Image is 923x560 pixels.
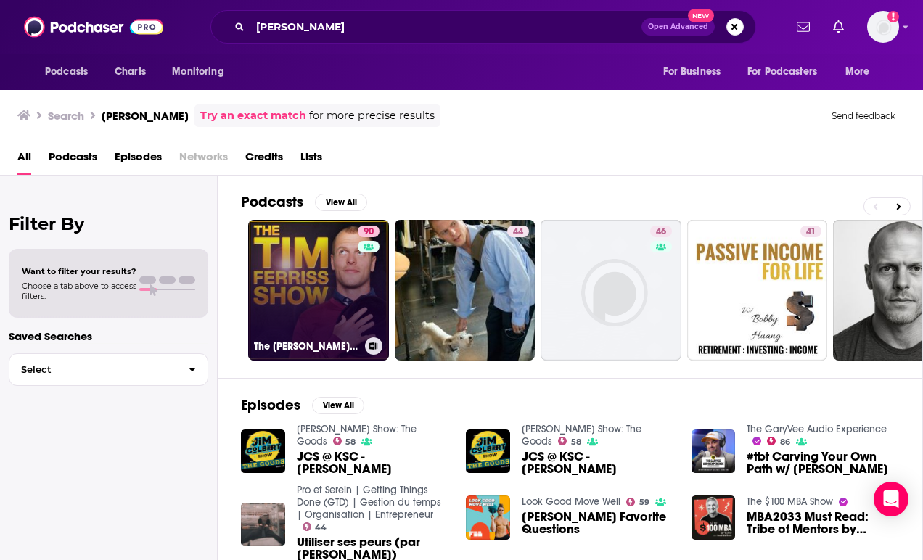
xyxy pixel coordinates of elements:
span: More [845,62,870,82]
button: open menu [738,58,838,86]
span: 46 [656,225,666,239]
a: Show notifications dropdown [827,15,850,39]
h2: Filter By [9,213,208,234]
span: #tbt Carving Your Own Path w/ [PERSON_NAME] [747,450,899,475]
a: PodcastsView All [241,193,367,211]
span: MBA2033 Must Read: Tribe of Mentors by [PERSON_NAME] [747,511,899,535]
a: 58 [333,437,356,445]
span: New [688,9,714,22]
img: JCS @ KSC - Tim Ferris [466,429,510,474]
a: 58 [558,437,581,445]
a: Look Good Move Well [522,495,620,508]
h2: Podcasts [241,193,303,211]
span: For Podcasters [747,62,817,82]
a: 41 [687,220,828,361]
img: JCS @ KSC - Tim Ferris [241,429,285,474]
span: 59 [639,499,649,506]
button: Open AdvancedNew [641,18,715,36]
svg: Add a profile image [887,11,899,22]
img: Podchaser - Follow, Share and Rate Podcasts [24,13,163,41]
img: User Profile [867,11,899,43]
span: 44 [315,524,327,531]
a: Jim Colbert Show: The Goods [522,423,641,448]
span: 44 [513,225,523,239]
span: Monitoring [172,62,223,82]
a: The GaryVee Audio Experience [747,423,887,435]
img: Utiliser ses peurs (par Tim Ferris) [241,503,285,547]
a: EpisodesView All [241,396,364,414]
a: Pro et Serein | Getting Things Done (GTD) | Gestion du temps | Organisation | Entrepreneur [297,484,441,521]
span: Want to filter your results? [22,266,136,276]
img: Tim Ferris’s Favorite Questions [466,495,510,540]
input: Search podcasts, credits, & more... [250,15,641,38]
span: Networks [179,145,228,175]
button: Show profile menu [867,11,899,43]
span: Choose a tab above to access filters. [22,281,136,301]
h3: The [PERSON_NAME] Show [254,340,359,353]
a: MBA2033 Must Read: Tribe of Mentors by Tim Ferris [747,511,899,535]
a: 44 [395,220,536,361]
span: Open Advanced [648,23,708,30]
button: View All [315,194,367,211]
a: Show notifications dropdown [791,15,816,39]
span: 86 [780,439,790,445]
a: 90 [358,226,380,237]
a: Credits [245,145,283,175]
span: Podcasts [45,62,88,82]
span: Charts [115,62,146,82]
a: 44 [303,522,327,531]
button: Select [9,353,208,386]
button: open menu [835,58,888,86]
button: open menu [162,58,242,86]
a: 59 [626,498,649,506]
span: JCS @ KSC - [PERSON_NAME] [297,450,449,475]
a: All [17,145,31,175]
a: 90The [PERSON_NAME] Show [248,220,389,361]
a: Lists [300,145,322,175]
span: for more precise results [309,107,435,124]
a: 41 [800,226,821,237]
span: Logged in as Marketing09 [867,11,899,43]
a: Podcasts [49,145,97,175]
span: 58 [571,439,581,445]
a: Episodes [115,145,162,175]
p: Saved Searches [9,329,208,343]
div: Open Intercom Messenger [874,482,908,516]
span: 41 [806,225,816,239]
button: open menu [653,58,739,86]
img: MBA2033 Must Read: Tribe of Mentors by Tim Ferris [692,495,736,540]
h3: [PERSON_NAME] [102,109,189,123]
a: Try an exact match [200,107,306,124]
img: #tbt Carving Your Own Path w/ Tim Ferris [692,429,736,474]
a: 46 [650,226,672,237]
a: The $100 MBA Show [747,495,833,508]
span: JCS @ KSC - [PERSON_NAME] [522,450,674,475]
a: 86 [767,437,790,445]
span: 58 [345,439,356,445]
a: #tbt Carving Your Own Path w/ Tim Ferris [747,450,899,475]
a: JCS @ KSC - Tim Ferris [297,450,449,475]
a: 46 [541,220,681,361]
a: Jim Colbert Show: The Goods [297,423,417,448]
span: 90 [364,225,374,239]
a: Charts [105,58,155,86]
a: Tim Ferris’s Favorite Questions [522,511,674,535]
span: [PERSON_NAME] Favorite Questions [522,511,674,535]
button: Send feedback [827,110,900,122]
h3: Search [48,109,84,123]
span: Select [9,365,177,374]
h2: Episodes [241,396,300,414]
button: View All [312,397,364,414]
button: open menu [35,58,107,86]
